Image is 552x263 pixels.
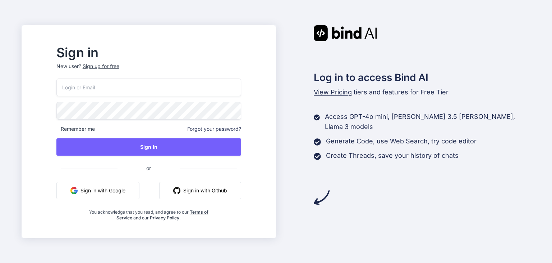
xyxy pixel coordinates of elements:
span: or [118,159,180,177]
img: Bind AI logo [314,25,377,41]
button: Sign in with Google [56,182,139,199]
a: Terms of Service [116,209,208,220]
div: You acknowledge that you read, and agree to our and our [87,205,210,221]
img: github [173,187,180,194]
p: New user? [56,63,241,79]
span: Remember me [56,125,95,133]
p: tiers and features for Free Tier [314,87,531,97]
a: Privacy Policy. [150,215,181,220]
p: Generate Code, use Web Search, try code editor [326,136,477,146]
button: Sign In [56,138,241,156]
img: google [70,187,78,194]
span: Forgot your password? [187,125,241,133]
p: Access GPT-4o mini, [PERSON_NAME] 3.5 [PERSON_NAME], Llama 3 models [325,112,530,132]
h2: Log in to access Bind AI [314,70,531,85]
button: Sign in with Github [159,182,241,199]
p: Create Threads, save your history of chats [326,151,459,161]
span: View Pricing [314,88,352,96]
img: arrow [314,190,330,205]
div: Sign up for free [83,63,119,70]
h2: Sign in [56,47,241,58]
input: Login or Email [56,79,241,96]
